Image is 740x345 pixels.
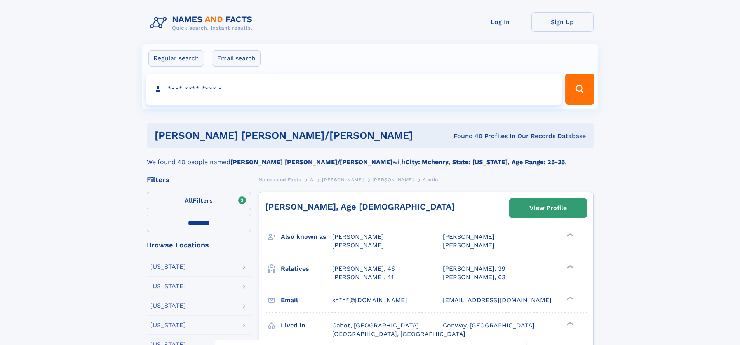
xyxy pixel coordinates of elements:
[443,273,505,282] a: [PERSON_NAME], 63
[565,233,574,238] div: ❯
[423,177,438,182] span: Austin
[185,197,193,204] span: All
[310,175,313,184] a: A
[147,242,251,249] div: Browse Locations
[150,283,186,289] div: [US_STATE]
[259,175,301,184] a: Names and Facts
[147,192,251,210] label: Filters
[212,50,261,67] label: Email search
[443,296,552,304] span: [EMAIL_ADDRESS][DOMAIN_NAME]
[332,264,395,273] a: [PERSON_NAME], 46
[147,176,251,183] div: Filters
[443,242,494,249] span: [PERSON_NAME]
[147,12,259,33] img: Logo Names and Facts
[148,50,204,67] label: Regular search
[147,148,594,167] div: We found 40 people named with .
[373,177,414,182] span: [PERSON_NAME]
[565,296,574,301] div: ❯
[281,294,332,307] h3: Email
[433,132,586,140] div: Found 40 Profiles In Our Records Database
[373,175,414,184] a: [PERSON_NAME]
[510,199,587,217] a: View Profile
[155,131,434,140] h1: [PERSON_NAME] [PERSON_NAME]/[PERSON_NAME]
[281,230,332,243] h3: Also known as
[146,74,562,105] input: search input
[406,158,565,166] b: City: Mchenry, State: [US_STATE], Age Range: 25-35
[281,262,332,275] h3: Relatives
[469,12,531,32] a: Log In
[565,321,574,326] div: ❯
[230,158,392,166] b: [PERSON_NAME] [PERSON_NAME]/[PERSON_NAME]
[332,242,384,249] span: [PERSON_NAME]
[565,264,574,269] div: ❯
[332,330,465,338] span: [GEOGRAPHIC_DATA], [GEOGRAPHIC_DATA]
[150,322,186,328] div: [US_STATE]
[310,177,313,182] span: A
[565,74,594,105] button: Search Button
[265,202,455,212] a: [PERSON_NAME], Age [DEMOGRAPHIC_DATA]
[531,12,594,32] a: Sign Up
[332,273,394,282] a: [PERSON_NAME], 41
[529,199,567,217] div: View Profile
[322,177,364,182] span: [PERSON_NAME]
[281,319,332,332] h3: Lived in
[150,303,186,309] div: [US_STATE]
[150,264,186,270] div: [US_STATE]
[332,322,419,329] span: Cabot, [GEOGRAPHIC_DATA]
[322,175,364,184] a: [PERSON_NAME]
[443,264,505,273] a: [PERSON_NAME], 39
[332,233,384,240] span: [PERSON_NAME]
[443,322,535,329] span: Conway, [GEOGRAPHIC_DATA]
[443,233,494,240] span: [PERSON_NAME]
